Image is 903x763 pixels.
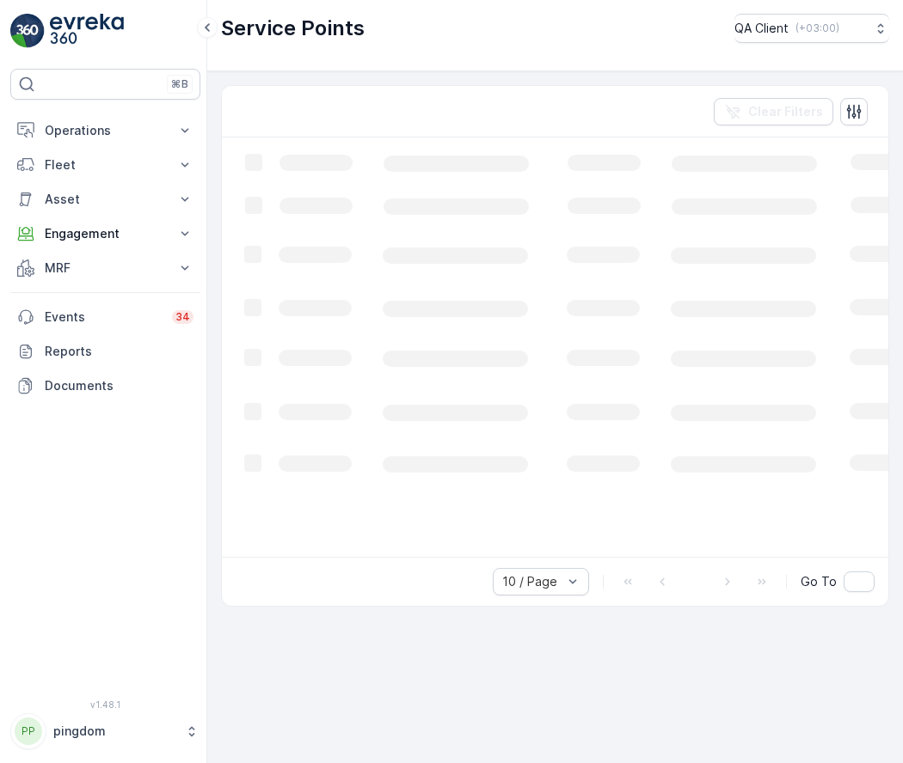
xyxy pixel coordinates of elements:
a: Events34 [10,300,200,334]
p: Events [45,308,162,326]
p: Fleet [45,156,166,174]
span: v 1.48.1 [10,699,200,710]
p: Reports [45,343,193,360]
img: logo [10,14,45,48]
p: ⌘B [171,77,188,91]
p: Service Points [221,15,365,42]
p: Documents [45,377,193,394]
button: PPpingdom [10,713,200,749]
img: logo_light-DOdMpM7g.png [50,14,124,48]
button: Operations [10,113,200,148]
a: Documents [10,369,200,403]
p: ( +03:00 ) [795,21,839,35]
p: Clear Filters [748,103,823,120]
p: MRF [45,259,166,277]
button: Fleet [10,148,200,182]
button: MRF [10,251,200,285]
p: 34 [175,310,190,324]
div: PP [15,717,42,745]
p: Engagement [45,225,166,242]
button: Engagement [10,217,200,251]
button: QA Client(+03:00) [734,14,889,43]
p: Operations [45,122,166,139]
span: Go To [801,573,837,590]
p: QA Client [734,20,789,37]
a: Reports [10,334,200,369]
p: pingdom [53,723,176,740]
button: Asset [10,182,200,217]
p: Asset [45,191,166,208]
button: Clear Filters [714,98,833,125]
